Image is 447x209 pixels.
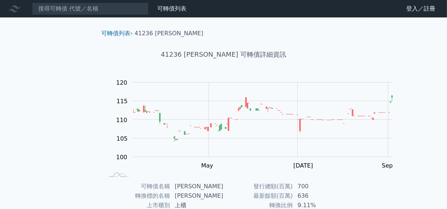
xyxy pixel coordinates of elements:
tspan: 105 [116,135,128,142]
td: 636 [293,191,343,201]
td: [PERSON_NAME] [170,191,223,201]
g: Chart [112,79,404,169]
g: Series [133,96,392,142]
tspan: 115 [116,98,128,105]
td: [PERSON_NAME] [170,182,223,191]
li: › [101,29,132,38]
td: 最新餘額(百萬) [223,191,293,201]
input: 搜尋可轉債 代號／名稱 [32,3,149,15]
li: 41236 [PERSON_NAME] [135,29,203,38]
td: 轉換標的名稱 [104,191,170,201]
tspan: [DATE] [293,162,313,169]
h1: 41236 [PERSON_NAME] 可轉債詳細資訊 [95,49,352,60]
tspan: May [201,162,213,169]
tspan: 100 [116,154,127,161]
tspan: 120 [116,79,127,86]
a: 登入／註冊 [400,3,441,15]
td: 發行總額(百萬) [223,182,293,191]
a: 可轉債列表 [157,5,186,12]
tspan: 110 [116,117,127,124]
td: 可轉債名稱 [104,182,170,191]
tspan: Sep [382,162,393,169]
a: 可轉債列表 [101,30,130,37]
td: 700 [293,182,343,191]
